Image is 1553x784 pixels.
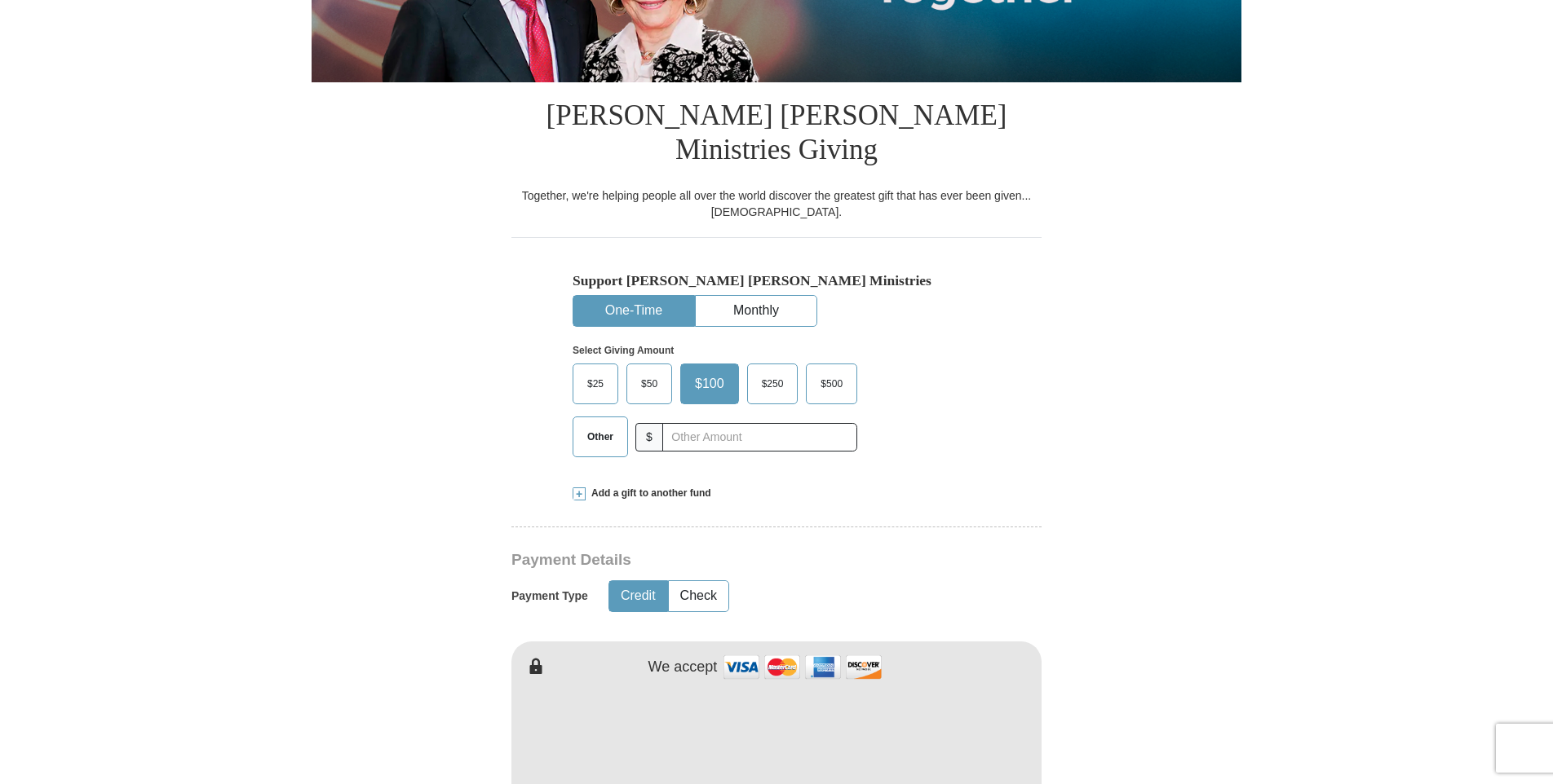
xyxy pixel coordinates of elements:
[511,551,927,570] h3: Payment Details
[609,581,667,611] button: Credit
[687,372,732,396] span: $100
[633,372,666,396] span: $50
[721,650,884,685] img: credit cards accepted
[669,581,728,611] button: Check
[696,296,816,326] button: Monthly
[511,589,588,603] h5: Payment Type
[648,658,718,676] h4: We accept
[579,372,612,396] span: $25
[754,372,792,396] span: $250
[662,423,857,451] input: Other Amount
[812,372,851,396] span: $500
[511,187,1042,220] div: Together, we're helping people all over the world discover the greatest gift that has ever been g...
[511,82,1042,187] h1: [PERSON_NAME] [PERSON_NAME] Ministries Giving
[573,272,980,289] h5: Support [PERSON_NAME] [PERSON_NAME] Ministries
[586,487,711,500] span: Add a gift to another fund
[635,423,663,451] span: $
[573,345,674,356] strong: Select Giving Amount
[573,296,694,326] button: One-Time
[579,425,622,449] span: Other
